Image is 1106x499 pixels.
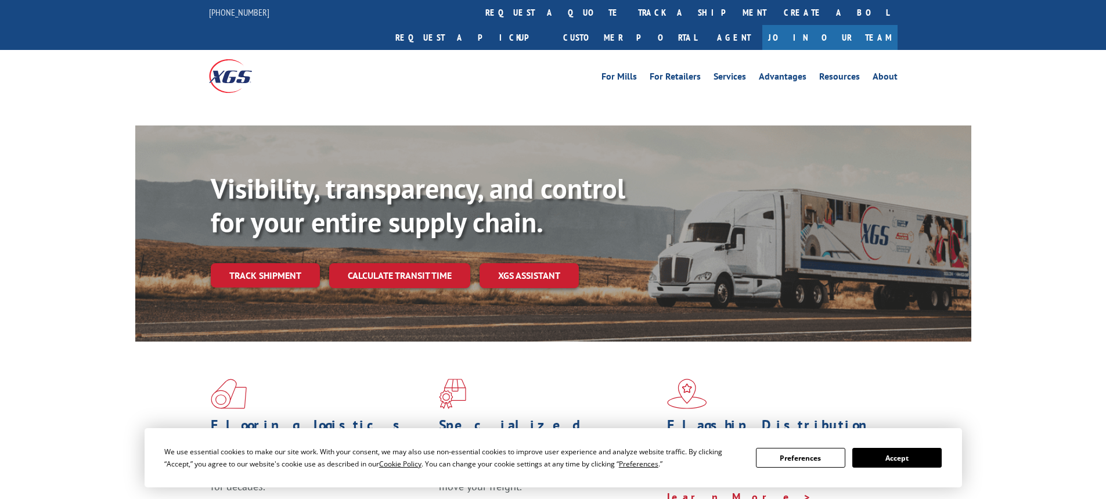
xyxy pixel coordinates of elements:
img: xgs-icon-flagship-distribution-model-red [667,379,707,409]
span: As an industry carrier of choice, XGS has brought innovation and dedication to flooring logistics... [211,452,430,493]
img: xgs-icon-focused-on-flooring-red [439,379,466,409]
h1: Flagship Distribution Model [667,418,887,452]
button: Preferences [756,448,845,468]
div: We use essential cookies to make our site work. With your consent, we may also use non-essential ... [164,446,742,470]
h1: Flooring Logistics Solutions [211,418,430,452]
a: Resources [819,72,860,85]
a: XGS ASSISTANT [480,263,579,288]
a: About [873,72,898,85]
a: [PHONE_NUMBER] [209,6,269,18]
a: Calculate transit time [329,263,470,288]
span: Preferences [619,459,658,469]
img: xgs-icon-total-supply-chain-intelligence-red [211,379,247,409]
a: For Retailers [650,72,701,85]
a: Request a pickup [387,25,554,50]
a: Services [714,72,746,85]
span: Cookie Policy [379,459,421,469]
b: Visibility, transparency, and control for your entire supply chain. [211,170,625,240]
a: Advantages [759,72,806,85]
a: Agent [705,25,762,50]
h1: Specialized Freight Experts [439,418,658,452]
div: Cookie Consent Prompt [145,428,962,487]
a: Track shipment [211,263,320,288]
a: Join Our Team [762,25,898,50]
a: For Mills [601,72,637,85]
a: Customer Portal [554,25,705,50]
button: Accept [852,448,942,468]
